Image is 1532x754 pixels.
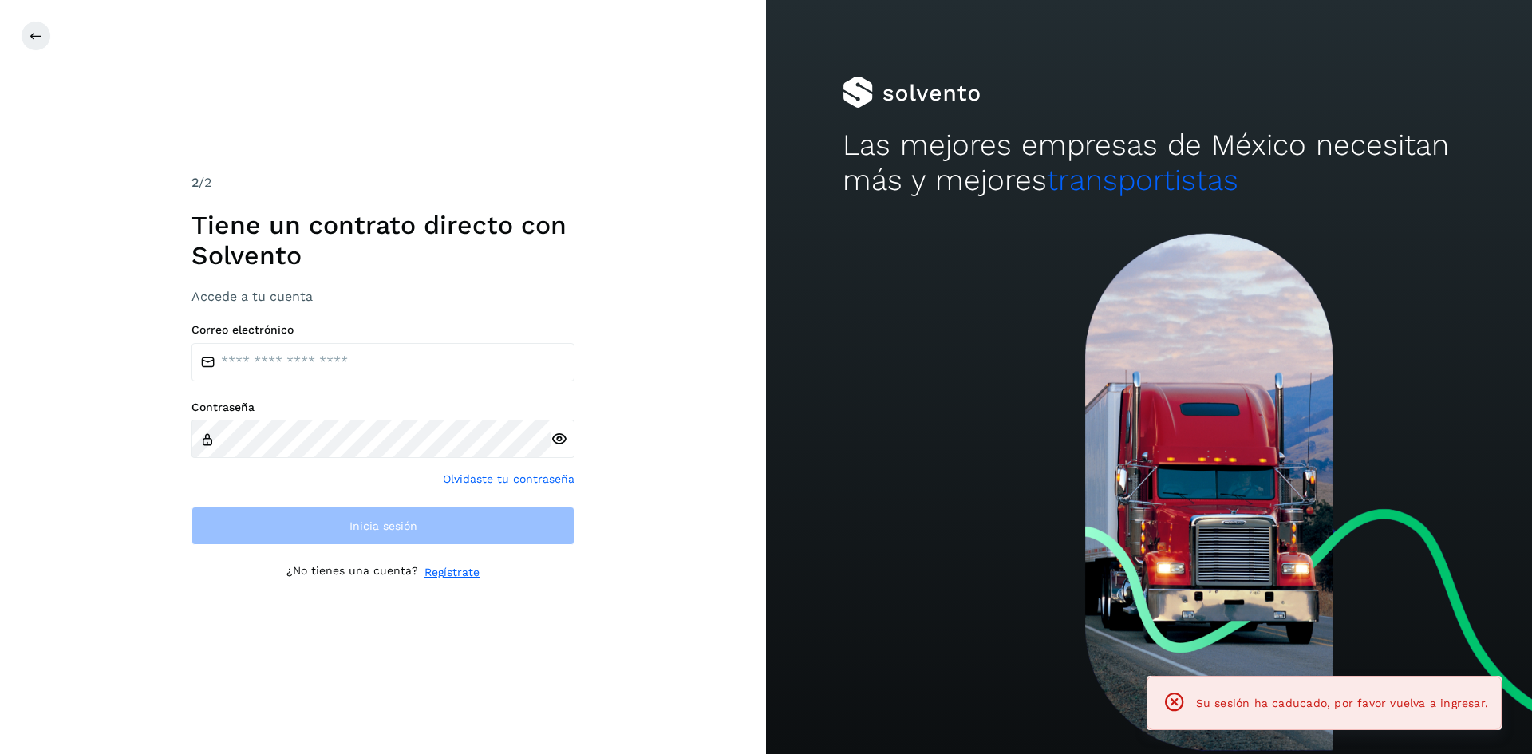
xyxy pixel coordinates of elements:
label: Correo electrónico [191,323,574,337]
label: Contraseña [191,401,574,414]
button: Inicia sesión [191,507,574,545]
span: Inicia sesión [349,520,417,531]
a: Regístrate [424,564,480,581]
p: ¿No tienes una cuenta? [286,564,418,581]
span: 2 [191,175,199,190]
div: /2 [191,173,574,192]
h3: Accede a tu cuenta [191,289,574,304]
a: Olvidaste tu contraseña [443,471,574,488]
h1: Tiene un contrato directo con Solvento [191,210,574,271]
h2: Las mejores empresas de México necesitan más y mejores [843,128,1455,199]
span: transportistas [1047,163,1238,197]
span: Su sesión ha caducado, por favor vuelva a ingresar. [1196,697,1488,709]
